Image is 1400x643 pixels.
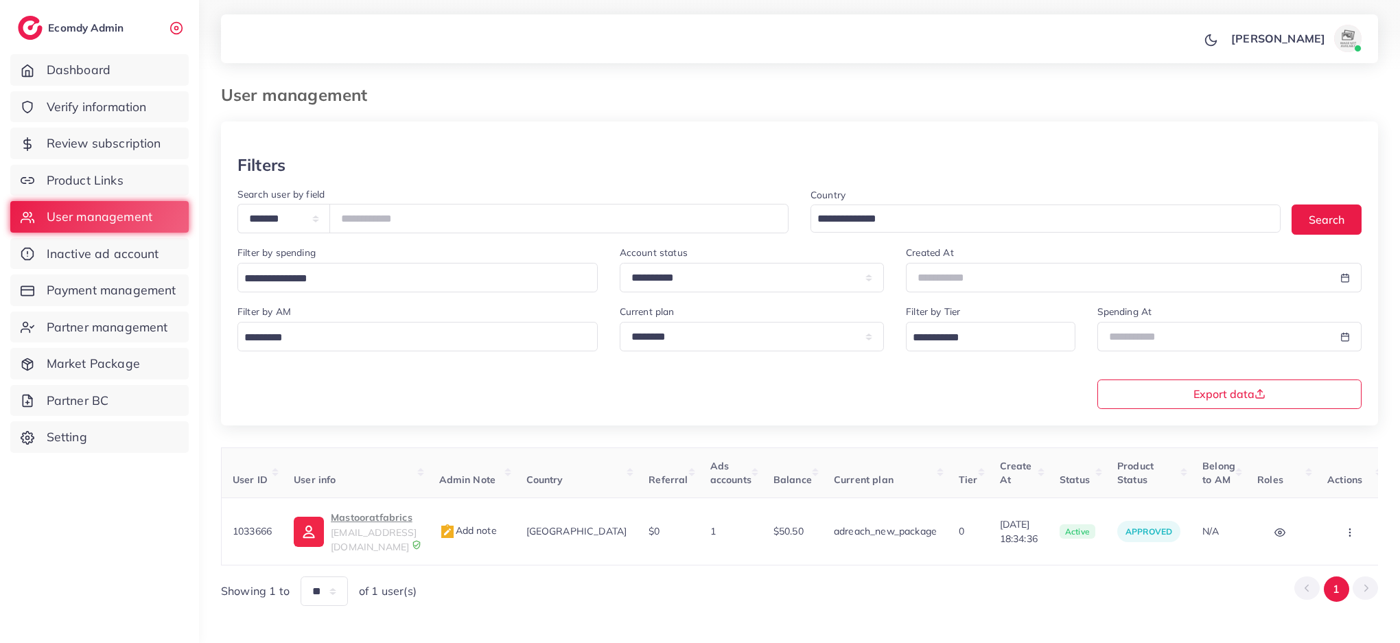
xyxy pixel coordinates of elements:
[18,16,127,40] a: logoEcomdy Admin
[906,305,960,318] label: Filter by Tier
[47,245,159,263] span: Inactive ad account
[47,428,87,446] span: Setting
[810,188,845,202] label: Country
[526,474,563,486] span: Country
[1231,30,1325,47] p: [PERSON_NAME]
[47,208,152,226] span: User management
[439,524,497,537] span: Add note
[18,16,43,40] img: logo
[240,268,580,290] input: Search for option
[906,246,954,259] label: Created At
[773,525,804,537] span: $50.50
[10,274,189,306] a: Payment management
[1125,526,1172,537] span: approved
[906,322,1075,351] div: Search for option
[1334,25,1362,52] img: avatar
[1097,379,1362,409] button: Export data
[10,165,189,196] a: Product Links
[1117,460,1154,486] span: Product Status
[47,172,124,189] span: Product Links
[240,327,580,349] input: Search for option
[47,392,109,410] span: Partner BC
[834,474,894,486] span: Current plan
[1060,524,1095,539] span: active
[412,540,421,550] img: 9CAL8B2pu8EFxCJHYAAAAldEVYdGRhdGU6Y3JlYXRlADIwMjItMTItMDlUMDQ6NTg6MzkrMDA6MDBXSlgLAAAAJXRFWHRkYXR...
[237,322,598,351] div: Search for option
[10,54,189,86] a: Dashboard
[620,246,688,259] label: Account status
[10,201,189,233] a: User management
[439,524,456,540] img: admin_note.cdd0b510.svg
[294,517,324,547] img: ic-user-info.36bf1079.svg
[237,263,598,292] div: Search for option
[959,525,964,537] span: 0
[237,155,285,175] h3: Filters
[237,305,291,318] label: Filter by AM
[48,21,127,34] h2: Ecomdy Admin
[47,318,168,336] span: Partner management
[439,474,496,486] span: Admin Note
[10,238,189,270] a: Inactive ad account
[526,525,627,537] span: [GEOGRAPHIC_DATA]
[1060,474,1090,486] span: Status
[649,525,660,537] span: $0
[649,474,688,486] span: Referral
[1000,517,1038,546] span: [DATE] 18:34:36
[710,460,751,486] span: Ads accounts
[47,355,140,373] span: Market Package
[294,509,417,554] a: Mastooratfabrics[EMAIL_ADDRESS][DOMAIN_NAME]
[1292,204,1362,234] button: Search
[1324,576,1349,602] button: Go to page 1
[834,525,937,537] span: adreach_new_package
[47,281,176,299] span: Payment management
[10,348,189,379] a: Market Package
[47,98,147,116] span: Verify information
[710,525,716,537] span: 1
[1257,474,1283,486] span: Roles
[1294,576,1378,602] ul: Pagination
[1202,460,1235,486] span: Belong to AM
[237,246,316,259] label: Filter by spending
[1000,460,1032,486] span: Create At
[1224,25,1367,52] a: [PERSON_NAME]avatar
[908,327,1057,349] input: Search for option
[221,85,378,105] h3: User management
[47,135,161,152] span: Review subscription
[47,61,110,79] span: Dashboard
[1193,388,1265,399] span: Export data
[233,525,272,537] span: 1033666
[221,583,290,599] span: Showing 1 to
[294,474,336,486] span: User info
[331,526,417,552] span: [EMAIL_ADDRESS][DOMAIN_NAME]
[1097,305,1152,318] label: Spending At
[1202,525,1219,537] span: N/A
[331,509,417,526] p: Mastooratfabrics
[233,474,268,486] span: User ID
[10,421,189,453] a: Setting
[813,209,1263,230] input: Search for option
[10,312,189,343] a: Partner management
[237,187,325,201] label: Search user by field
[10,385,189,417] a: Partner BC
[10,91,189,123] a: Verify information
[1327,474,1362,486] span: Actions
[359,583,417,599] span: of 1 user(s)
[620,305,675,318] label: Current plan
[10,128,189,159] a: Review subscription
[810,204,1281,233] div: Search for option
[773,474,812,486] span: Balance
[959,474,978,486] span: Tier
